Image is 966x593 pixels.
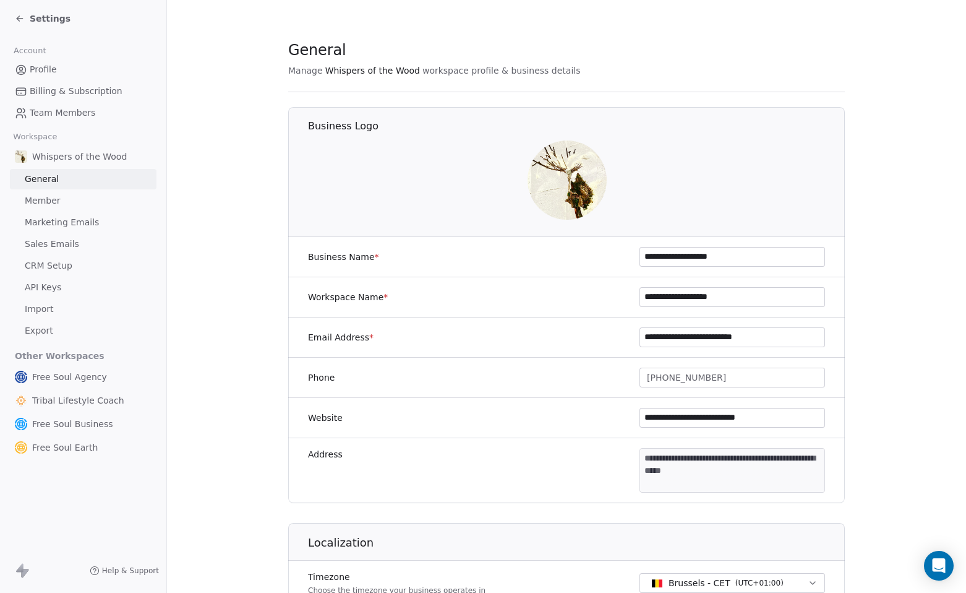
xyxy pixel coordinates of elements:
span: Export [25,324,53,337]
span: Free Soul Agency [32,371,107,383]
img: WOTW-logo.jpg [528,141,607,220]
span: Team Members [30,106,95,119]
a: CRM Setup [10,256,156,276]
span: Member [25,194,61,207]
span: Whispers of the Wood [32,150,127,163]
span: Workspace [8,128,62,146]
a: General [10,169,156,189]
span: workspace profile & business details [422,64,581,77]
span: Free Soul Business [32,418,113,430]
span: Import [25,303,53,316]
label: Business Name [308,251,379,263]
span: Other Workspaces [10,346,109,366]
span: General [288,41,346,59]
label: Website [308,412,343,424]
h1: Business Logo [308,119,845,133]
span: Help & Support [102,566,159,576]
span: Marketing Emails [25,216,99,229]
span: ( UTC+01:00 ) [735,578,784,589]
a: Export [10,321,156,341]
a: Settings [15,12,71,25]
span: Settings [30,12,71,25]
span: Tribal Lifestyle Coach [32,394,124,407]
a: Import [10,299,156,319]
label: Address [308,448,343,461]
h1: Localization [308,535,845,550]
span: General [25,173,59,186]
label: Workspace Name [308,291,388,303]
img: TLG-sticker-proof.png [15,394,27,407]
a: Team Members [10,103,156,123]
button: ‭[PHONE_NUMBER]‬ [639,368,825,387]
a: Sales Emails [10,234,156,254]
a: Marketing Emails [10,212,156,233]
img: FreeSoulBusiness-logo-blue-250px.png [15,418,27,430]
a: Profile [10,59,156,80]
span: API Keys [25,281,61,294]
label: Phone [308,371,335,384]
span: Profile [30,63,57,76]
span: Billing & Subscription [30,85,122,98]
span: ‭[PHONE_NUMBER]‬ [647,371,726,384]
a: Help & Support [90,566,159,576]
img: FSEarth-logo-yellow.png [15,441,27,454]
span: Account [8,41,51,60]
img: WOTW-logo.jpg [15,150,27,163]
label: Email Address [308,331,374,344]
span: Free Soul Earth [32,441,98,454]
label: Timezone [308,571,485,583]
span: CRM Setup [25,259,72,272]
button: Brussels - CET(UTC+01:00) [639,573,825,593]
span: Manage [288,64,323,77]
a: Member [10,191,156,211]
span: Whispers of the Wood [325,64,420,77]
span: Sales Emails [25,238,79,251]
div: Open Intercom Messenger [924,551,954,581]
a: API Keys [10,277,156,298]
span: Brussels - CET [669,577,730,589]
img: FS-Agency-logo-darkblue-180.png [15,371,27,383]
a: Billing & Subscription [10,81,156,102]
